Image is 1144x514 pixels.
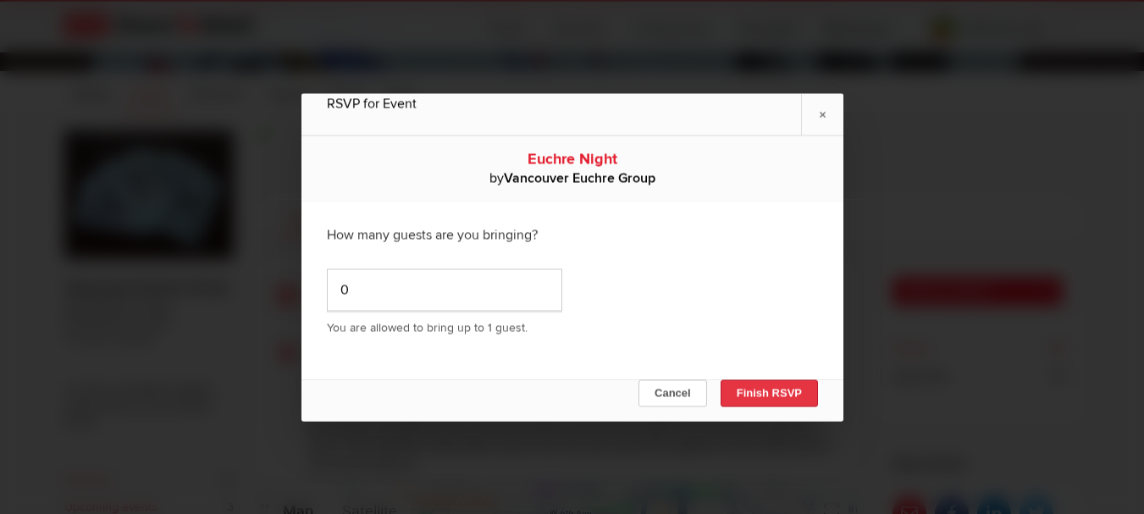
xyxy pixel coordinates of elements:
div: Euchre Night [327,148,818,169]
div: RSVP for Event [327,93,818,113]
button: Cancel [638,379,707,406]
p: You are allowed to bring up to 1 guest. [327,319,818,336]
b: Vancouver Euchre Group [504,169,655,186]
a: × [801,93,843,135]
div: by [327,169,818,187]
button: Finish RSVP [720,379,817,406]
div: How many guests are you bringing? [327,213,818,256]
